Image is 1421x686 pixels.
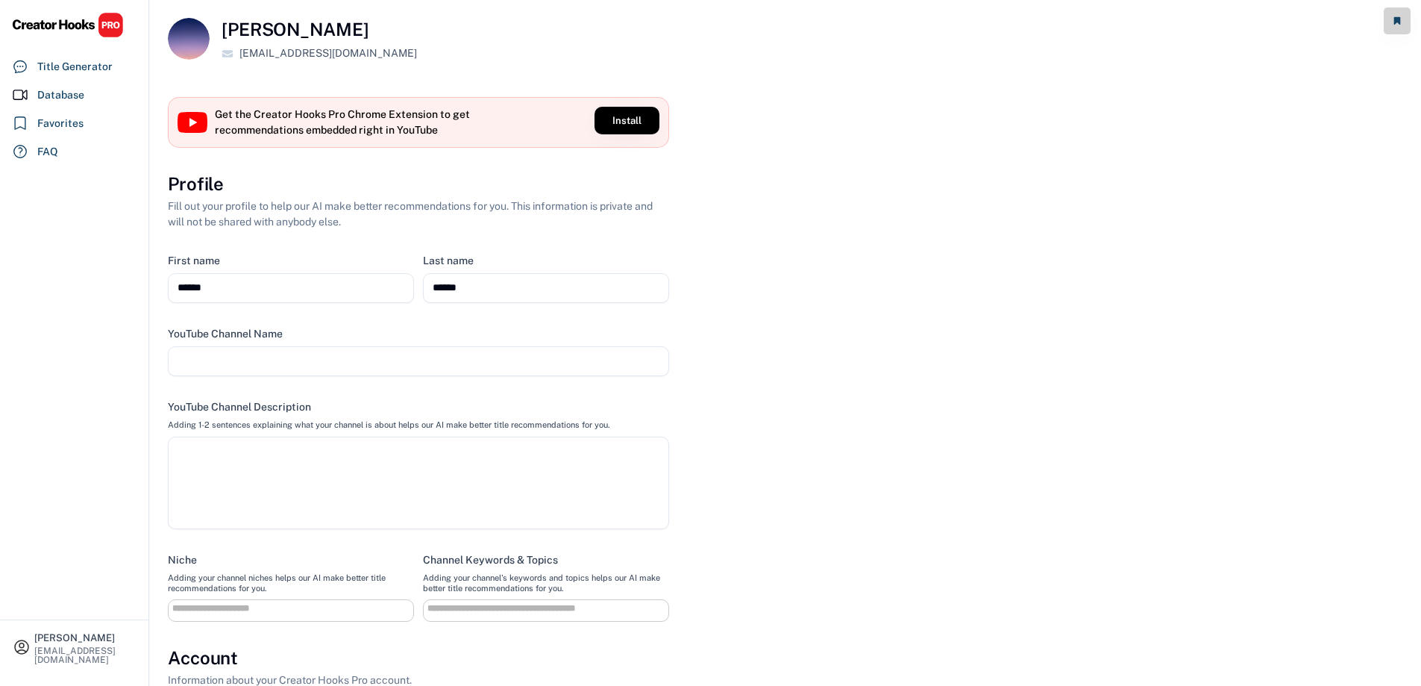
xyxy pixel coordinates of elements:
[168,18,210,60] img: pexels-photo-3970396.jpeg
[423,553,558,567] div: Channel Keywords & Topics
[37,116,84,131] div: Favorites
[222,18,368,41] h4: [PERSON_NAME]
[168,172,224,197] h3: Profile
[34,646,136,664] div: [EMAIL_ADDRESS][DOMAIN_NAME]
[34,633,136,643] div: [PERSON_NAME]
[168,199,669,230] div: Fill out your profile to help our AI make better recommendations for you. This information is pri...
[37,59,113,75] div: Title Generator
[168,400,311,414] div: YouTube Channel Description
[178,112,207,133] img: YouTube%20full-color%20icon%202017.svg
[168,254,220,267] div: First name
[168,646,238,671] h3: Account
[215,107,476,138] div: Get the Creator Hooks Pro Chrome Extension to get recommendations embedded right in YouTube
[168,420,609,430] div: Adding 1-2 sentences explaining what your channel is about helps our AI make better title recomme...
[37,144,58,160] div: FAQ
[12,12,124,38] img: CHPRO%20Logo.svg
[168,573,414,594] div: Adding your channel niches helps our AI make better title recommendations for you.
[423,573,669,594] div: Adding your channel's keywords and topics helps our AI make better title recommendations for you.
[423,254,474,267] div: Last name
[239,46,417,61] div: [EMAIL_ADDRESS][DOMAIN_NAME]
[168,327,283,340] div: YouTube Channel Name
[595,107,659,134] button: Install
[37,87,84,103] div: Database
[168,553,197,567] div: Niche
